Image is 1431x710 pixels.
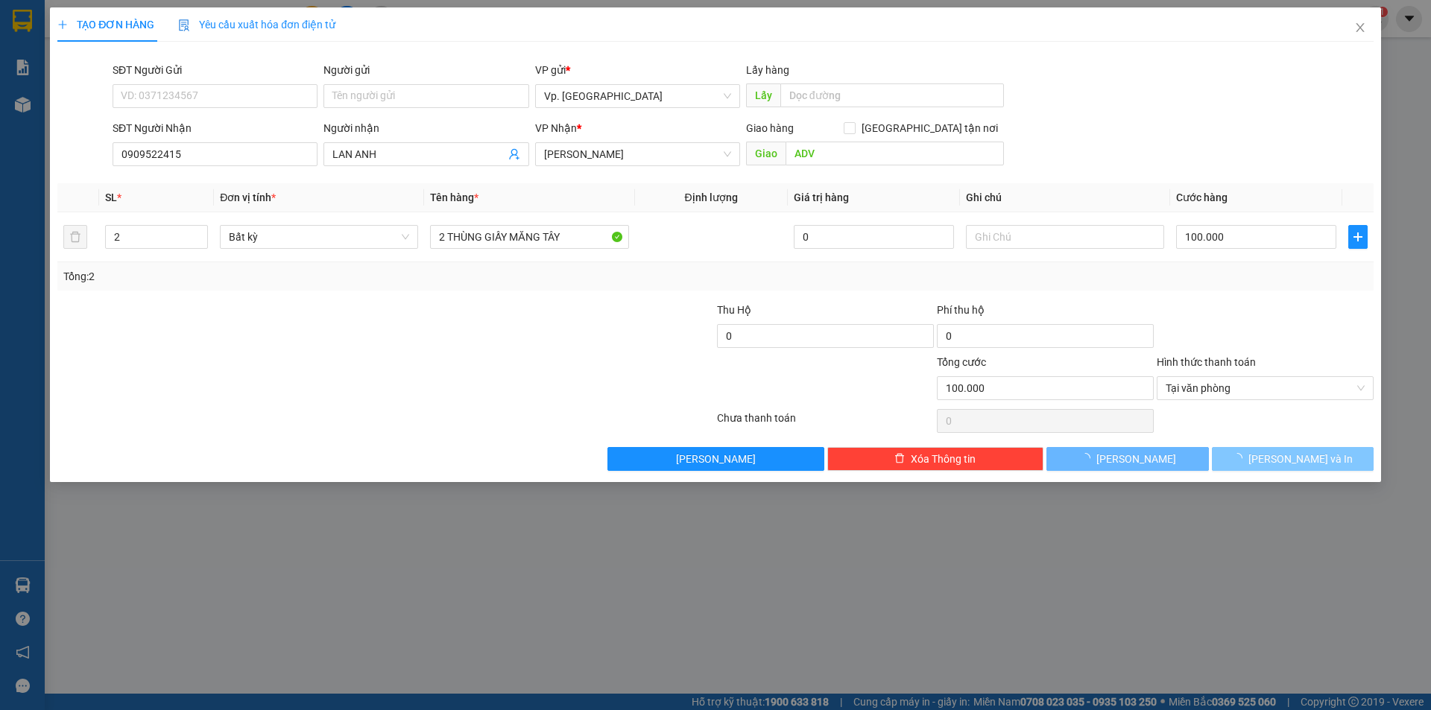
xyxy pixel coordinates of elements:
img: icon [178,19,190,31]
span: TẠO ĐƠN HÀNG [57,19,154,31]
button: plus [1348,225,1368,249]
span: [PERSON_NAME] [676,451,756,467]
div: Chưa thanh toán [715,410,935,436]
input: Dọc đường [780,83,1004,107]
input: Ghi Chú [966,225,1164,249]
span: Cước hàng [1176,191,1228,203]
span: Thu Hộ [717,304,751,316]
div: Người nhận [323,120,528,136]
span: Xóa Thông tin [911,451,976,467]
span: [PERSON_NAME] [1096,451,1176,467]
span: Định lượng [685,191,738,203]
span: loading [1232,453,1248,463]
b: An Anh Limousine [19,96,82,166]
span: Tại văn phòng [1166,377,1365,399]
span: Giao hàng [746,122,794,134]
button: Close [1339,7,1381,49]
div: SĐT Người Nhận [113,120,318,136]
span: Giá trị hàng [794,191,849,203]
span: plus [57,19,68,30]
button: [PERSON_NAME] [1046,447,1208,471]
div: VP gửi [535,62,740,78]
b: Biên nhận gởi hàng hóa [96,22,143,143]
span: user-add [508,148,520,160]
button: delete [63,225,87,249]
span: VP Nhận [535,122,577,134]
span: [PERSON_NAME] và In [1248,451,1353,467]
button: [PERSON_NAME] [607,447,824,471]
span: [GEOGRAPHIC_DATA] tận nơi [856,120,1004,136]
input: VD: Bàn, Ghế [430,225,628,249]
span: Giao [746,142,786,165]
span: Yêu cầu xuất hóa đơn điện tử [178,19,335,31]
th: Ghi chú [960,183,1170,212]
div: Phí thu hộ [937,302,1154,324]
button: [PERSON_NAME] và In [1212,447,1374,471]
span: Đơn vị tính [220,191,276,203]
span: Bất kỳ [229,226,409,248]
input: 0 [794,225,954,249]
span: Vp. Phan Rang [544,85,731,107]
span: plus [1349,231,1367,243]
span: loading [1080,453,1096,463]
button: deleteXóa Thông tin [827,447,1044,471]
span: Tên hàng [430,191,478,203]
div: SĐT Người Gửi [113,62,318,78]
span: An Dương Vương [544,143,731,165]
span: delete [894,453,905,465]
span: Tổng cước [937,356,986,368]
input: Dọc đường [786,142,1004,165]
div: Tổng: 2 [63,268,552,285]
label: Hình thức thanh toán [1157,356,1256,368]
span: SL [105,191,117,203]
span: close [1354,22,1366,34]
div: Người gửi [323,62,528,78]
span: Lấy hàng [746,64,789,76]
span: Lấy [746,83,780,107]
